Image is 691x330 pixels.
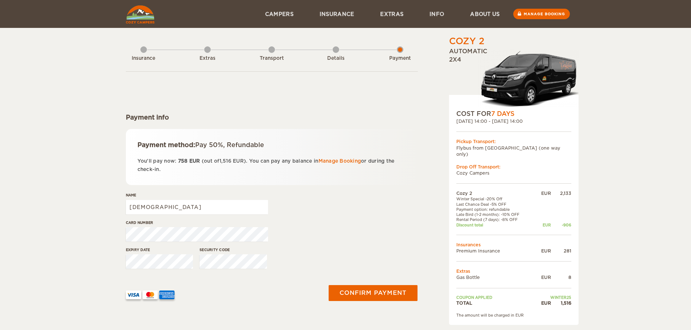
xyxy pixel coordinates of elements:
div: EUR [534,300,551,306]
div: 1,516 [551,300,571,306]
td: Late Bird (1-2 months): -10% OFF [456,212,534,217]
div: Payment method: [137,141,406,149]
td: Cozy Campers [456,170,571,176]
div: COST FOR [456,109,571,118]
td: Extras [456,268,571,274]
span: EUR [233,158,244,164]
div: The amount will be charged in EUR [456,313,571,318]
img: AMEX [159,291,174,299]
img: VISA [126,291,141,299]
div: Details [316,55,356,62]
div: Automatic 2x4 [449,47,579,109]
div: EUR [534,274,551,280]
div: -906 [551,222,571,227]
div: Drop Off Transport: [456,164,571,170]
span: 1,516 [219,158,231,164]
div: EUR [534,190,551,196]
td: TOTAL [456,300,534,306]
div: Extras [188,55,227,62]
span: 758 [178,158,188,164]
div: 281 [551,248,571,254]
label: Security code [200,247,267,252]
a: Manage Booking [318,158,361,164]
div: Insurance [124,55,164,62]
button: Confirm payment [329,285,418,301]
td: Cozy 2 [456,190,534,196]
div: 8 [551,274,571,280]
td: Insurances [456,242,571,248]
img: Cozy Campers [126,5,155,24]
td: Coupon applied [456,295,534,300]
p: You'll pay now: (out of ). You can pay any balance in or during the check-in. [137,157,406,174]
td: Winter Special -20% Off [456,196,534,201]
div: [DATE] 14:00 - [DATE] 14:00 [456,118,571,124]
div: Payment info [126,113,418,122]
div: Transport [252,55,292,62]
span: EUR [189,158,200,164]
a: Manage booking [513,9,570,19]
td: Rental Period (7 days): -8% OFF [456,217,534,222]
td: Last Chance Deal -5% OFF [456,202,534,207]
td: Discount total [456,222,534,227]
span: 7 Days [491,110,514,117]
label: Card number [126,220,268,225]
div: 2,133 [551,190,571,196]
div: Payment [380,55,420,62]
img: mastercard [143,291,158,299]
div: EUR [534,248,551,254]
div: Cozy 2 [449,35,484,47]
td: Premium Insurance [456,248,534,254]
div: Pickup Transport: [456,138,571,145]
td: Flybus from [GEOGRAPHIC_DATA] (one way only) [456,145,571,157]
label: Expiry date [126,247,193,252]
td: Gas Bottle [456,274,534,280]
img: Langur-m-c-logo-2.png [478,50,579,109]
div: EUR [534,222,551,227]
td: Payment option: refundable [456,207,534,212]
label: Name [126,192,268,198]
span: Pay 50%, Refundable [195,141,264,149]
td: WINTER25 [534,295,571,300]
